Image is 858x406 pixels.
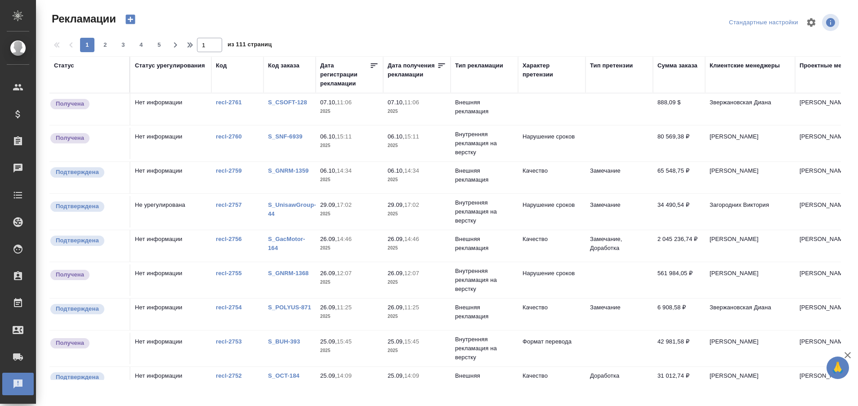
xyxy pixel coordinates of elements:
[320,107,379,116] p: 2025
[404,304,419,311] p: 11:25
[56,202,99,211] p: Подтверждена
[268,270,308,277] a: S_GNRM-1368
[216,61,227,70] div: Код
[388,107,446,116] p: 2025
[337,270,352,277] p: 12:07
[388,270,404,277] p: 26.09,
[451,125,518,161] td: Внутренняя рекламация на верстку
[337,167,352,174] p: 14:34
[705,333,795,364] td: [PERSON_NAME]
[56,99,84,108] p: Получена
[653,230,705,262] td: 2 045 236,74 ₽
[152,38,166,52] button: 5
[337,304,352,311] p: 11:25
[388,175,446,184] p: 2025
[320,244,379,253] p: 2025
[585,299,653,330] td: Замечание
[56,168,99,177] p: Подтверждена
[216,338,242,345] a: recl-2753
[404,270,419,277] p: 12:07
[337,133,352,140] p: 15:11
[56,339,84,348] p: Получена
[320,141,379,150] p: 2025
[134,38,148,52] button: 4
[653,333,705,364] td: 42 981,58 ₽
[216,236,242,242] a: recl-2756
[130,162,211,193] td: Нет информации
[705,196,795,228] td: Загородних Виктория
[451,262,518,298] td: Внутренняя рекламация на верстку
[320,372,337,379] p: 25.09,
[337,372,352,379] p: 14:09
[388,99,404,106] p: 07.10,
[228,39,272,52] span: из 111 страниц
[56,304,99,313] p: Подтверждена
[120,12,141,27] button: Создать
[388,372,404,379] p: 25.09,
[216,270,242,277] a: recl-2755
[216,133,242,140] a: recl-2760
[320,304,337,311] p: 26.09,
[585,196,653,228] td: Замечание
[268,99,307,106] a: S_CSOFT-128
[320,270,337,277] p: 26.09,
[523,61,581,79] div: Характер претензии
[388,236,404,242] p: 26.09,
[518,367,585,398] td: Качество
[710,61,780,70] div: Клиентские менеджеры
[455,61,503,70] div: Тип рекламации
[404,201,419,208] p: 17:02
[451,299,518,330] td: Внешняя рекламация
[320,167,337,174] p: 06.10,
[216,167,242,174] a: recl-2759
[268,167,308,174] a: S_GNRM-1359
[56,134,84,143] p: Получена
[337,338,352,345] p: 15:45
[705,128,795,159] td: [PERSON_NAME]
[451,94,518,125] td: Внешняя рекламация
[451,194,518,230] td: Внутренняя рекламация на верстку
[653,299,705,330] td: 6 908,58 ₽
[216,99,242,106] a: recl-2761
[388,244,446,253] p: 2025
[130,299,211,330] td: Нет информации
[585,230,653,262] td: Замечание, Доработка
[134,40,148,49] span: 4
[653,264,705,296] td: 561 984,05 ₽
[727,16,800,30] div: split button
[404,99,419,106] p: 11:06
[404,338,419,345] p: 15:45
[585,162,653,193] td: Замечание
[657,61,697,70] div: Сумма заказа
[116,40,130,49] span: 3
[404,167,419,174] p: 14:34
[653,162,705,193] td: 65 548,75 ₽
[518,299,585,330] td: Качество
[49,12,116,26] span: Рекламации
[130,367,211,398] td: Нет информации
[320,346,379,355] p: 2025
[653,94,705,125] td: 888,09 $
[800,12,822,33] span: Настроить таблицу
[653,367,705,398] td: 31 012,74 ₽
[451,330,518,366] td: Внутренняя рекламация на верстку
[388,304,404,311] p: 26.09,
[320,312,379,321] p: 2025
[320,61,370,88] div: Дата регистрации рекламации
[268,61,299,70] div: Код заказа
[590,61,633,70] div: Тип претензии
[130,333,211,364] td: Нет информации
[130,264,211,296] td: Нет информации
[130,94,211,125] td: Нет информации
[388,141,446,150] p: 2025
[337,99,352,106] p: 11:06
[130,128,211,159] td: Нет информации
[320,338,337,345] p: 25.09,
[653,128,705,159] td: 80 569,38 ₽
[518,264,585,296] td: Нарушение сроков
[116,38,130,52] button: 3
[56,270,84,279] p: Получена
[268,372,299,379] a: S_OCT-184
[518,128,585,159] td: Нарушение сроков
[830,358,845,377] span: 🙏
